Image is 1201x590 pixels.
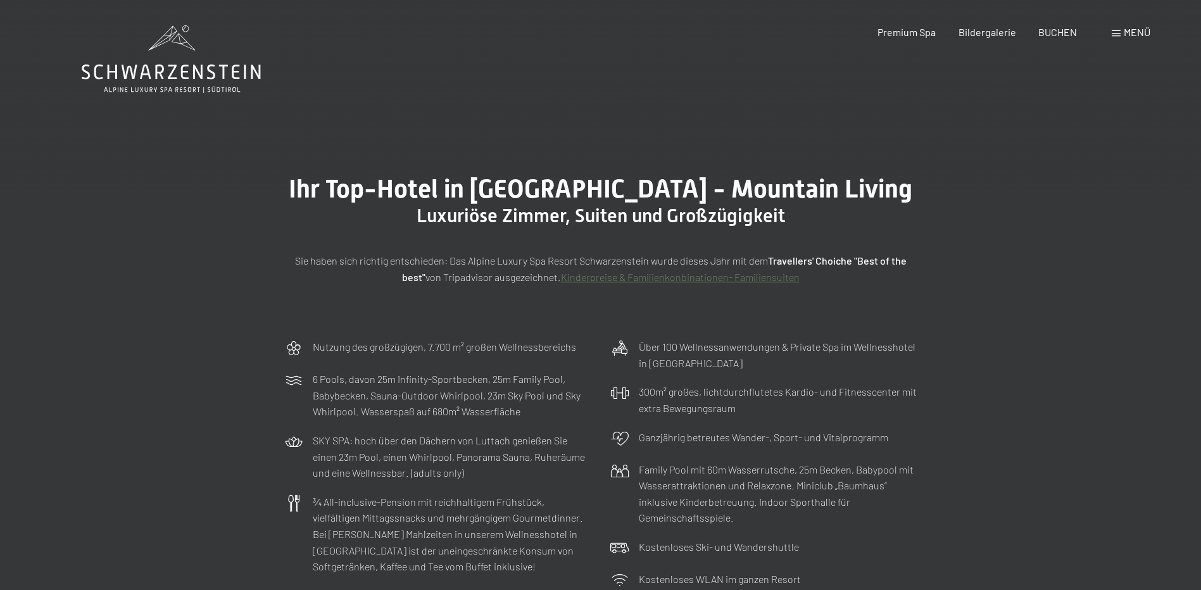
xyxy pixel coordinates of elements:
span: Ihr Top-Hotel in [GEOGRAPHIC_DATA] - Mountain Living [289,174,912,204]
p: 6 Pools, davon 25m Infinity-Sportbecken, 25m Family Pool, Babybecken, Sauna-Outdoor Whirlpool, 23... [313,371,591,420]
p: 300m² großes, lichtdurchflutetes Kardio- und Fitnesscenter mit extra Bewegungsraum [639,384,917,416]
a: Kinderpreise & Familienkonbinationen- Familiensuiten [561,271,800,283]
p: Über 100 Wellnessanwendungen & Private Spa im Wellnesshotel in [GEOGRAPHIC_DATA] [639,339,917,371]
span: Luxuriöse Zimmer, Suiten und Großzügigkeit [417,204,785,227]
p: Ganzjährig betreutes Wander-, Sport- und Vitalprogramm [639,429,888,446]
p: Nutzung des großzügigen, 7.700 m² großen Wellnessbereichs [313,339,576,355]
p: SKY SPA: hoch über den Dächern von Luttach genießen Sie einen 23m Pool, einen Whirlpool, Panorama... [313,432,591,481]
a: BUCHEN [1038,26,1077,38]
span: Menü [1124,26,1150,38]
p: Sie haben sich richtig entschieden: Das Alpine Luxury Spa Resort Schwarzenstein wurde dieses Jahr... [284,253,917,285]
a: Premium Spa [877,26,936,38]
p: Kostenloses Ski- und Wandershuttle [639,539,799,555]
p: ¾ All-inclusive-Pension mit reichhaltigem Frühstück, vielfältigen Mittagssnacks und mehrgängigem ... [313,494,591,575]
p: Family Pool mit 60m Wasserrutsche, 25m Becken, Babypool mit Wasserattraktionen und Relaxzone. Min... [639,461,917,526]
strong: Travellers' Choiche "Best of the best" [402,254,907,283]
a: Bildergalerie [959,26,1016,38]
p: Kostenloses WLAN im ganzen Resort [639,571,801,587]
